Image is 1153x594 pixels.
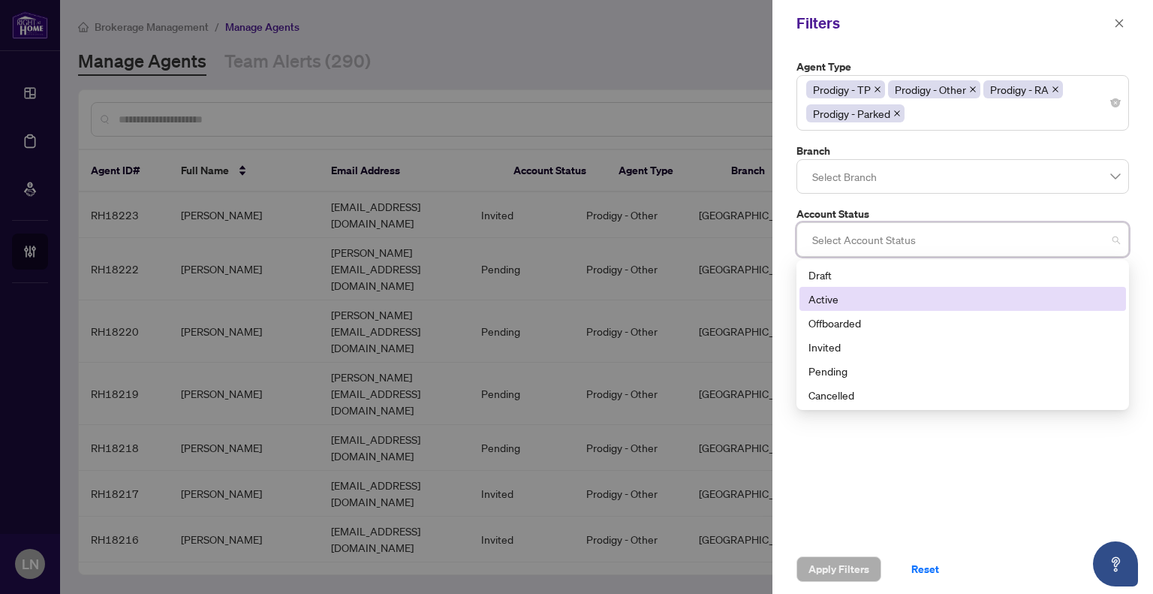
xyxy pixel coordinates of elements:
[1111,98,1120,107] span: close-circle
[1114,18,1124,29] span: close
[895,81,966,98] span: Prodigy - Other
[1052,86,1059,93] span: close
[799,311,1126,335] div: Offboarded
[969,86,977,93] span: close
[799,287,1126,311] div: Active
[796,12,1109,35] div: Filters
[796,59,1129,75] label: Agent Type
[1093,541,1138,586] button: Open asap
[808,363,1117,379] div: Pending
[796,143,1129,159] label: Branch
[799,383,1126,407] div: Cancelled
[808,339,1117,355] div: Invited
[899,556,951,582] button: Reset
[796,556,881,582] button: Apply Filters
[990,81,1049,98] span: Prodigy - RA
[893,110,901,117] span: close
[808,315,1117,331] div: Offboarded
[799,359,1126,383] div: Pending
[983,80,1063,98] span: Prodigy - RA
[813,105,890,122] span: Prodigy - Parked
[806,80,885,98] span: Prodigy - TP
[911,557,939,581] span: Reset
[888,80,980,98] span: Prodigy - Other
[799,335,1126,359] div: Invited
[806,104,905,122] span: Prodigy - Parked
[808,267,1117,283] div: Draft
[808,387,1117,403] div: Cancelled
[796,206,1129,222] label: Account Status
[874,86,881,93] span: close
[808,291,1117,307] div: Active
[813,81,871,98] span: Prodigy - TP
[799,263,1126,287] div: Draft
